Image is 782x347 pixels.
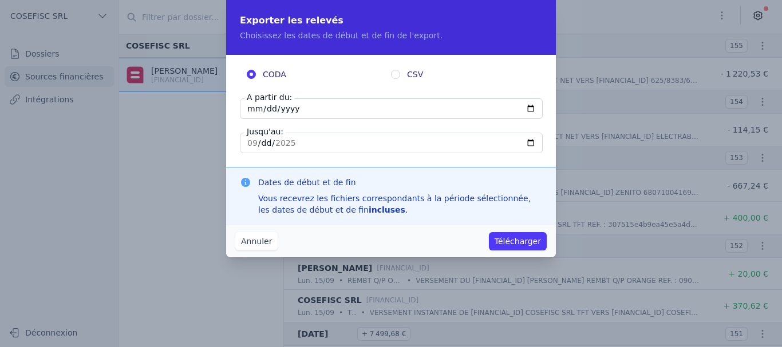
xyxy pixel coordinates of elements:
span: CSV [407,69,423,80]
input: CSV [391,70,400,79]
div: Vous recevrez les fichiers correspondants à la période sélectionnée, les dates de début et de fin . [258,193,542,216]
label: CODA [247,69,391,80]
button: Télécharger [489,232,547,250]
h3: Dates de début et de fin [258,177,542,188]
button: Annuler [235,232,278,250]
p: Choisissez les dates de début et de fin de l'export. [240,30,542,41]
input: CODA [247,70,256,79]
label: Jusqu'au: [244,126,286,137]
h2: Exporter les relevés [240,14,542,27]
span: CODA [263,69,286,80]
strong: incluses [369,205,405,214]
label: CSV [391,69,535,80]
label: A partir du: [244,91,294,103]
